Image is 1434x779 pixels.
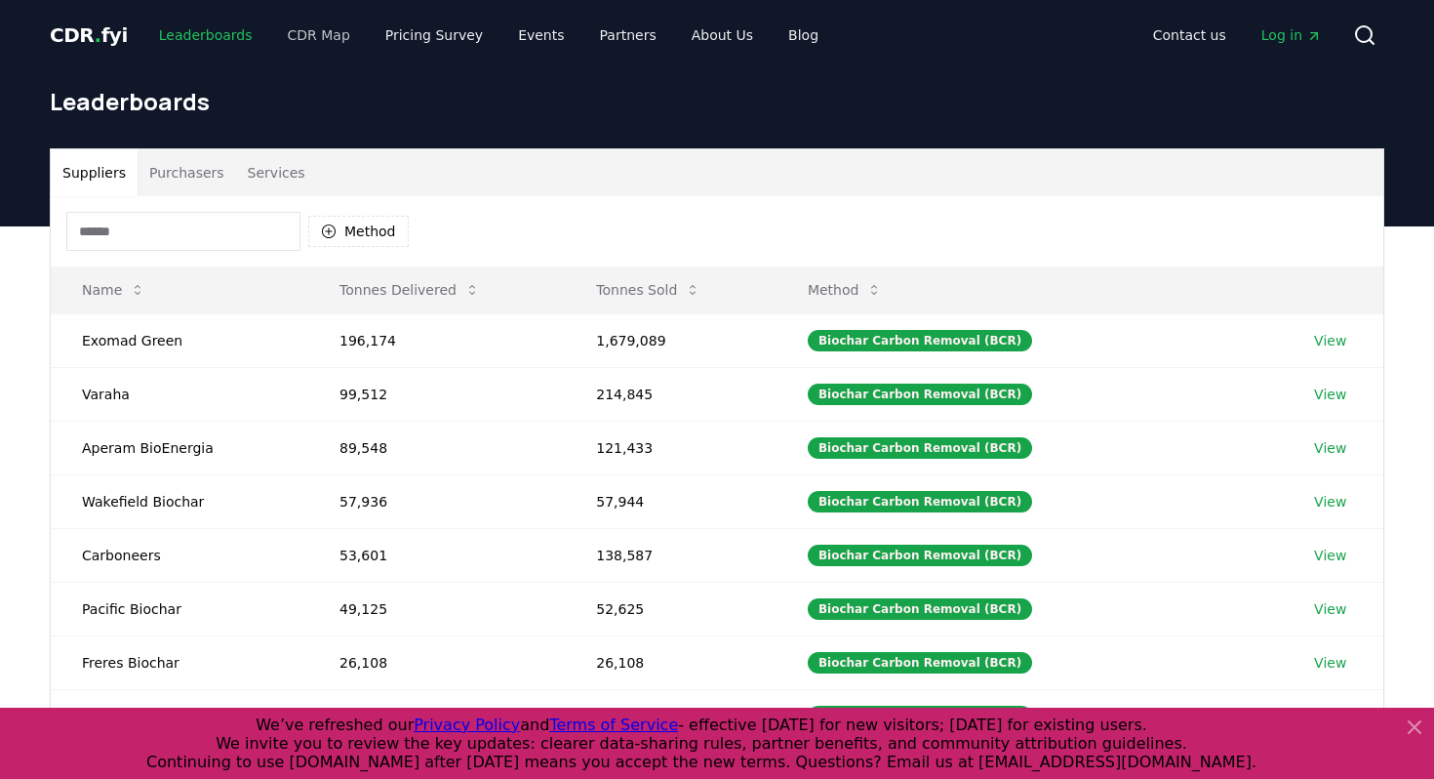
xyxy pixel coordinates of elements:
[51,582,308,635] td: Pacific Biochar
[502,18,579,53] a: Events
[808,706,1032,727] div: Biochar Carbon Removal (BCR)
[308,313,565,367] td: 196,174
[584,18,672,53] a: Partners
[1314,385,1346,404] a: View
[51,367,308,421] td: Varaha
[1314,331,1346,350] a: View
[308,367,565,421] td: 99,512
[370,18,498,53] a: Pricing Survey
[565,313,777,367] td: 1,679,089
[308,689,565,743] td: 23,718
[565,474,777,528] td: 57,944
[308,528,565,582] td: 53,601
[1314,438,1346,458] a: View
[565,367,777,421] td: 214,845
[565,635,777,689] td: 26,108
[51,528,308,582] td: Carboneers
[1314,653,1346,673] a: View
[143,18,268,53] a: Leaderboards
[51,689,308,743] td: Planboo
[95,23,101,47] span: .
[51,421,308,474] td: Aperam BioEnergia
[51,474,308,528] td: Wakefield Biochar
[808,598,1032,620] div: Biochar Carbon Removal (BCR)
[324,270,496,309] button: Tonnes Delivered
[808,330,1032,351] div: Biochar Carbon Removal (BCR)
[308,582,565,635] td: 49,125
[51,313,308,367] td: Exomad Green
[1314,492,1346,512] a: View
[1314,546,1346,565] a: View
[66,270,161,309] button: Name
[676,18,769,53] a: About Us
[808,437,1032,459] div: Biochar Carbon Removal (BCR)
[308,421,565,474] td: 89,548
[138,149,236,196] button: Purchasers
[1314,599,1346,619] a: View
[50,21,128,49] a: CDR.fyi
[565,582,777,635] td: 52,625
[236,149,317,196] button: Services
[565,528,777,582] td: 138,587
[808,545,1032,566] div: Biochar Carbon Removal (BCR)
[1314,707,1346,726] a: View
[792,270,898,309] button: Method
[565,421,777,474] td: 121,433
[143,18,834,53] nav: Main
[308,474,565,528] td: 57,936
[308,216,409,247] button: Method
[808,652,1032,674] div: Biochar Carbon Removal (BCR)
[51,149,138,196] button: Suppliers
[50,86,1384,117] h1: Leaderboards
[773,18,834,53] a: Blog
[51,635,308,689] td: Freres Biochar
[580,270,716,309] button: Tonnes Sold
[1246,18,1337,53] a: Log in
[1137,18,1337,53] nav: Main
[1261,25,1322,45] span: Log in
[308,635,565,689] td: 26,108
[1137,18,1242,53] a: Contact us
[272,18,366,53] a: CDR Map
[50,23,128,47] span: CDR fyi
[808,384,1032,405] div: Biochar Carbon Removal (BCR)
[565,689,777,743] td: 34,437
[808,491,1032,512] div: Biochar Carbon Removal (BCR)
